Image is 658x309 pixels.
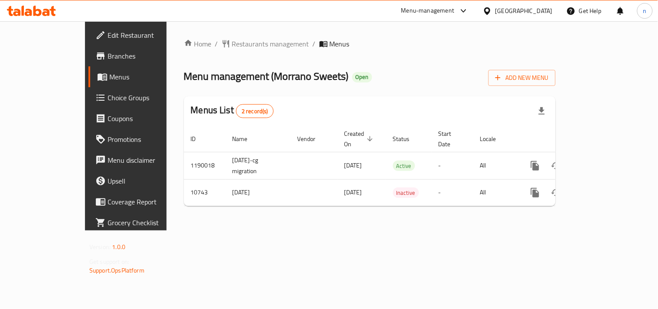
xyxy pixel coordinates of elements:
[184,179,226,206] td: 10743
[518,126,615,152] th: Actions
[473,179,518,206] td: All
[488,70,556,86] button: Add New Menu
[184,126,615,206] table: enhanced table
[184,66,349,86] span: Menu management ( Morrano Sweets )
[546,155,566,176] button: Change Status
[344,160,362,171] span: [DATE]
[222,39,309,49] a: Restaurants management
[344,187,362,198] span: [DATE]
[109,72,188,82] span: Menus
[546,182,566,203] button: Change Status
[432,179,473,206] td: -
[88,212,195,233] a: Grocery Checklist
[184,39,556,49] nav: breadcrumb
[643,6,647,16] span: n
[226,179,291,206] td: [DATE]
[88,171,195,191] a: Upsell
[108,92,188,103] span: Choice Groups
[236,104,274,118] div: Total records count
[330,39,350,49] span: Menus
[439,128,463,149] span: Start Date
[531,101,552,122] div: Export file
[191,104,274,118] h2: Menus List
[89,256,129,267] span: Get support on:
[232,134,259,144] span: Name
[191,134,207,144] span: ID
[393,187,419,198] div: Inactive
[184,152,226,179] td: 1190018
[313,39,316,49] li: /
[393,161,415,171] span: Active
[298,134,327,144] span: Vendor
[88,108,195,129] a: Coupons
[184,39,212,49] a: Home
[352,73,372,81] span: Open
[473,152,518,179] td: All
[108,113,188,124] span: Coupons
[89,265,144,276] a: Support.OpsPlatform
[89,241,111,253] span: Version:
[88,25,195,46] a: Edit Restaurant
[495,6,553,16] div: [GEOGRAPHIC_DATA]
[432,152,473,179] td: -
[480,134,507,144] span: Locale
[525,182,546,203] button: more
[236,107,273,115] span: 2 record(s)
[344,128,376,149] span: Created On
[108,197,188,207] span: Coverage Report
[108,217,188,228] span: Grocery Checklist
[108,51,188,61] span: Branches
[226,152,291,179] td: [DATE]-cg migration
[108,30,188,40] span: Edit Restaurant
[108,176,188,186] span: Upsell
[215,39,218,49] li: /
[88,66,195,87] a: Menus
[108,155,188,165] span: Menu disclaimer
[525,155,546,176] button: more
[352,72,372,82] div: Open
[393,134,421,144] span: Status
[495,72,549,83] span: Add New Menu
[112,241,125,253] span: 1.0.0
[393,188,419,198] span: Inactive
[401,6,455,16] div: Menu-management
[108,134,188,145] span: Promotions
[232,39,309,49] span: Restaurants management
[88,150,195,171] a: Menu disclaimer
[88,87,195,108] a: Choice Groups
[88,129,195,150] a: Promotions
[88,46,195,66] a: Branches
[88,191,195,212] a: Coverage Report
